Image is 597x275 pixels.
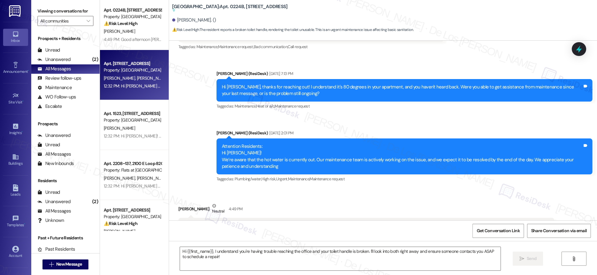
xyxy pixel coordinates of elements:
[222,84,582,97] div: Hi [PERSON_NAME], thanks for reaching out! I understand it's 80 degrees in your apartment, and yo...
[3,182,28,199] a: Leads
[9,5,22,17] img: ResiDesk Logo
[216,174,592,183] div: Tagged as:
[519,256,524,261] i: 
[268,70,293,77] div: [DATE] 7:13 PM
[104,228,135,234] span: [PERSON_NAME]
[104,60,162,67] div: Apt. [STREET_ADDRESS]
[172,27,199,32] strong: ⚠️ Risk Level: High
[256,103,275,109] span: Heat or a/c ,
[3,29,28,46] a: Inbox
[276,176,288,182] span: Urgent ,
[91,197,100,207] div: (2)
[275,103,310,109] span: Maintenance request
[104,175,137,181] span: [PERSON_NAME]
[37,103,62,110] div: Escalate
[37,217,64,224] div: Unknown
[3,152,28,168] a: Buildings
[37,47,60,53] div: Unread
[40,16,83,26] input: All communities
[268,130,293,136] div: [DATE] 2:01 PM
[22,130,22,134] span: •
[227,206,242,212] div: 4:49 PM
[3,90,28,107] a: Site Visit •
[218,44,254,49] span: Maintenance request ,
[104,125,135,131] span: [PERSON_NAME]
[178,42,444,51] div: Tagged as:
[31,121,100,127] div: Prospects
[3,213,28,230] a: Templates •
[527,255,536,262] span: Send
[37,189,60,196] div: Unread
[3,121,28,138] a: Insights •
[104,117,162,123] div: Property: [GEOGRAPHIC_DATA]
[104,75,137,81] span: [PERSON_NAME]
[104,213,162,220] div: Property: [GEOGRAPHIC_DATA]
[172,3,288,14] b: [GEOGRAPHIC_DATA]: Apt. 0224B, [STREET_ADDRESS]
[37,84,72,91] div: Maintenance
[31,177,100,184] div: Residents
[197,44,218,49] span: Maintenance ,
[56,261,82,267] span: New Message
[211,202,225,216] div: Neutral
[31,235,100,241] div: Past + Future Residents
[28,68,29,73] span: •
[104,110,162,117] div: Apt. 1523, [STREET_ADDRESS]
[104,7,162,13] div: Apt. 0224B, [STREET_ADDRESS]
[104,221,137,226] strong: ⚠️ Risk Level: High
[261,176,276,182] span: High risk ,
[172,17,216,23] div: [PERSON_NAME]. ()
[235,103,256,109] span: Maintenance ,
[137,75,168,81] span: [PERSON_NAME]
[104,28,135,34] span: [PERSON_NAME]
[87,18,90,23] i: 
[472,224,524,238] button: Get Conversation Link
[235,176,261,182] span: Plumbing/water ,
[254,44,288,49] span: Bad communication ,
[37,75,81,82] div: Review follow-ups
[104,160,162,167] div: Apt. 2208~137, 2100 E Loop 820
[222,143,582,170] div: Attention Residents: Hi [PERSON_NAME]! We’re aware that the hot water is currently out. Our maint...
[3,244,28,261] a: Account
[37,151,71,157] div: All Messages
[37,6,93,16] label: Viewing conversations for
[513,252,543,266] button: Send
[104,21,137,26] strong: ⚠️ Risk Level: High
[24,222,25,226] span: •
[310,176,345,182] span: Maintenance request
[531,227,587,234] span: Share Conversation via email
[288,44,307,49] span: Call request
[49,262,54,267] i: 
[104,67,162,73] div: Property: [GEOGRAPHIC_DATA]
[104,167,162,173] div: Property: Flats at [GEOGRAPHIC_DATA]
[37,208,71,214] div: All Messages
[37,132,71,139] div: Unanswered
[527,224,591,238] button: Share Conversation via email
[137,175,168,181] span: [PERSON_NAME].
[42,259,89,269] button: New Message
[37,66,71,72] div: All Messages
[37,94,76,100] div: WO Follow-ups
[180,247,500,270] textarea: Hi {{first_name}}, I understand you're having trouble reaching the office and your toilet handle ...
[37,56,71,63] div: Unanswered
[216,102,592,111] div: Tagged as:
[91,55,100,64] div: (2)
[288,176,310,182] span: Maintenance ,
[104,13,162,20] div: Property: [GEOGRAPHIC_DATA]
[172,27,413,33] span: : The resident reports a broken toilet handle, rendering the toilet unusable. This is an urgent m...
[37,246,75,252] div: Past Residents
[216,70,592,79] div: [PERSON_NAME] (ResiDesk)
[37,142,60,148] div: Unread
[104,207,162,213] div: Apt. [STREET_ADDRESS]
[571,256,576,261] i: 
[37,198,71,205] div: Unanswered
[31,35,100,42] div: Prospects + Residents
[178,202,554,218] div: [PERSON_NAME]
[216,130,592,138] div: [PERSON_NAME] (ResiDesk)
[37,160,74,167] div: New Inbounds
[476,227,520,234] span: Get Conversation Link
